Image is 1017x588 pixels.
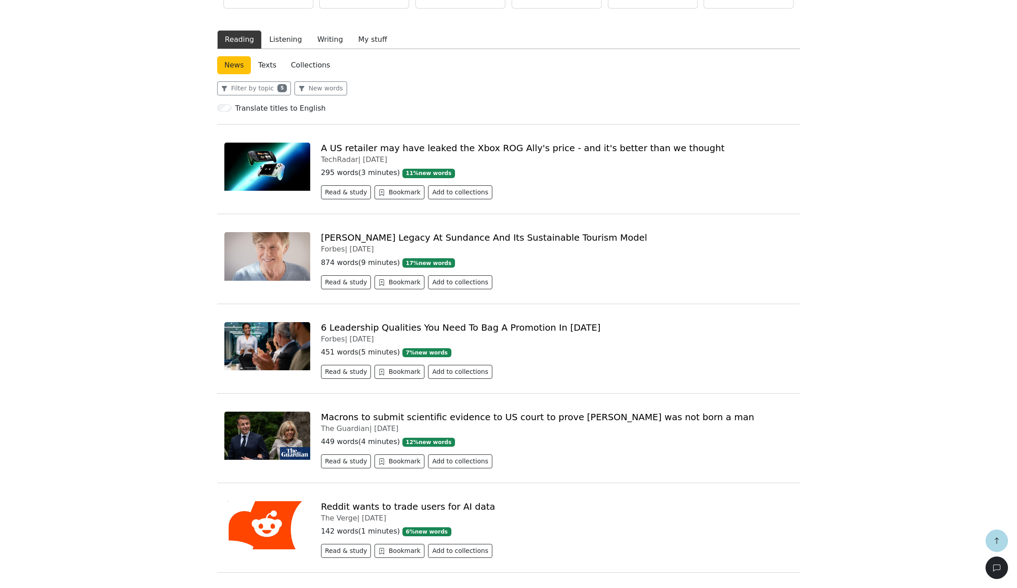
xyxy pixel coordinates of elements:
[321,322,601,333] a: 6 Leadership Qualities You Need To Bag A Promotion In [DATE]
[321,279,375,288] a: Read & study
[321,335,793,343] div: Forbes |
[284,56,337,74] a: Collections
[217,30,262,49] button: Reading
[321,143,725,153] a: A US retailer may have leaked the Xbox ROG Ally's price - and it's better than we thought
[349,245,374,253] span: [DATE]
[321,454,371,468] button: Read & study
[321,526,793,537] p: 142 words ( 1 minutes )
[428,275,492,289] button: Add to collections
[375,275,424,289] button: Bookmark
[321,189,375,198] a: Read & study
[277,84,287,92] span: 5
[321,412,754,422] a: Macrons to submit scientific evidence to US court to prove [PERSON_NAME] was not born a man
[235,104,326,112] h6: Translate titles to English
[375,544,424,558] button: Bookmark
[321,185,371,199] button: Read & study
[402,527,451,536] span: 6 % new words
[402,348,451,357] span: 7 % new words
[374,424,398,433] span: [DATE]
[251,56,284,74] a: Texts
[363,155,387,164] span: [DATE]
[321,544,371,558] button: Read & study
[349,335,374,343] span: [DATE]
[428,365,492,379] button: Add to collections
[375,185,424,199] button: Bookmark
[402,169,455,178] span: 11 % new words
[351,30,395,49] button: My stuff
[375,365,424,379] button: Bookmark
[402,258,455,267] span: 17 % new words
[321,167,793,178] p: 295 words ( 3 minutes )
[321,232,647,243] a: [PERSON_NAME] Legacy At Sundance And Its Sustainable Tourism Model
[321,275,371,289] button: Read & study
[224,412,310,460] img: 3447.jpg
[224,501,310,549] img: STK115_Reddit_04.jpg
[321,257,793,268] p: 874 words ( 9 minutes )
[321,514,793,522] div: The Verge |
[321,436,793,447] p: 449 words ( 4 minutes )
[428,454,492,468] button: Add to collections
[217,56,251,74] a: News
[224,232,310,280] img: 0x0.jpg
[321,347,793,358] p: 451 words ( 5 minutes )
[375,454,424,468] button: Bookmark
[217,81,291,95] button: Filter by topic5
[310,30,351,49] button: Writing
[262,30,310,49] button: Listening
[224,143,310,191] img: 5dRRoFszTUTqrvQ3fjFNon-1200-80.jpg
[321,369,375,377] a: Read & study
[321,365,371,379] button: Read & study
[321,424,793,433] div: The Guardian |
[321,548,375,557] a: Read & study
[428,185,492,199] button: Add to collections
[321,155,793,164] div: TechRadar |
[402,438,455,447] span: 12 % new words
[224,322,310,370] img: 0x0.jpg
[321,458,375,467] a: Read & study
[321,501,495,512] a: Reddit wants to trade users for AI data
[428,544,492,558] button: Add to collections
[321,245,793,253] div: Forbes |
[294,81,347,95] button: New words
[362,514,386,522] span: [DATE]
